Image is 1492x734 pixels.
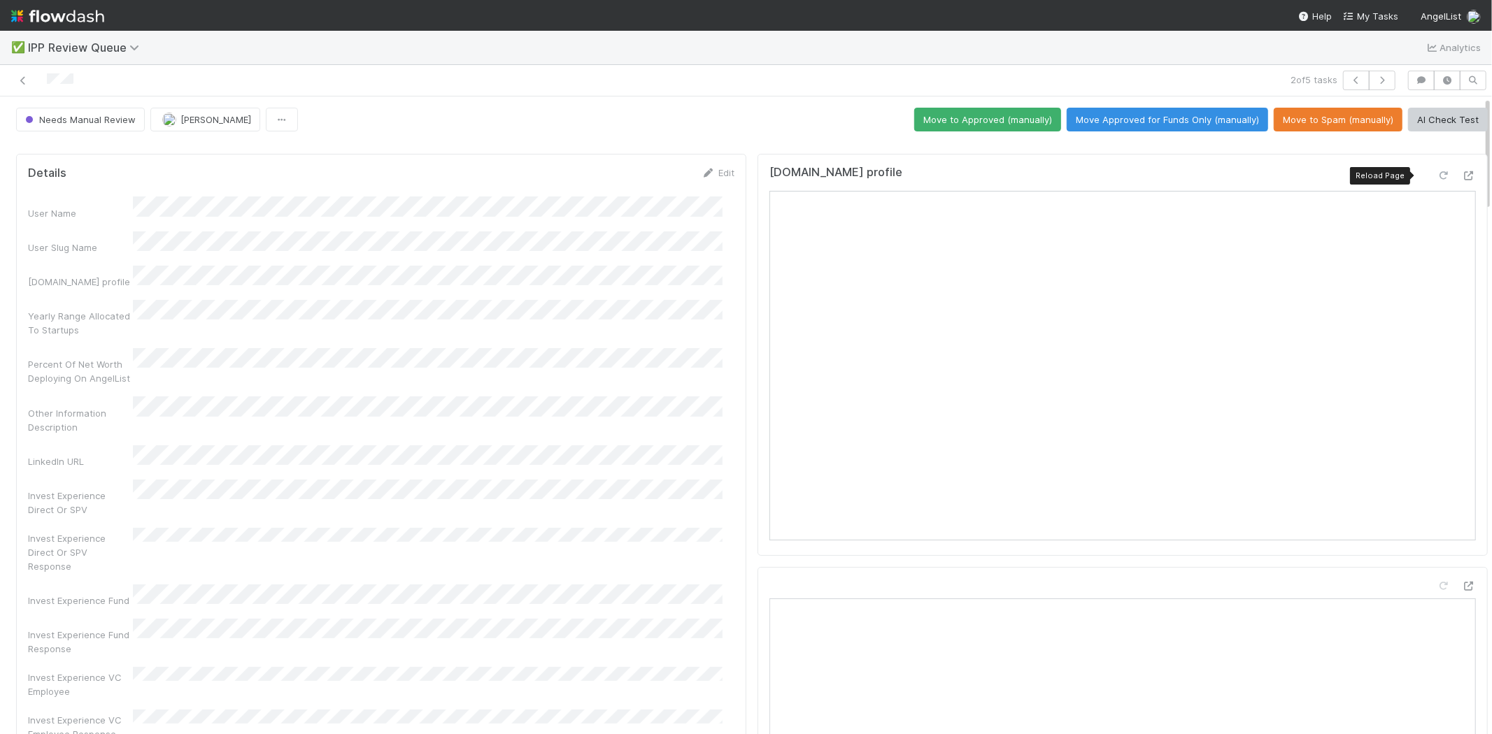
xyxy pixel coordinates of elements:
[28,41,146,55] span: IPP Review Queue
[1343,9,1398,23] a: My Tasks
[28,166,66,180] h5: Details
[914,108,1061,131] button: Move to Approved (manually)
[28,531,133,573] div: Invest Experience Direct Or SPV Response
[22,114,136,125] span: Needs Manual Review
[1291,73,1337,87] span: 2 of 5 tasks
[1421,10,1461,22] span: AngelList
[16,108,145,131] button: Needs Manual Review
[180,114,251,125] span: [PERSON_NAME]
[702,167,734,178] a: Edit
[1274,108,1402,131] button: Move to Spam (manually)
[28,357,133,385] div: Percent Of Net Worth Deploying On AngelList
[28,489,133,517] div: Invest Experience Direct Or SPV
[28,670,133,698] div: Invest Experience VC Employee
[162,113,176,127] img: avatar_1a1d5361-16dd-4910-a949-020dcd9f55a3.png
[28,406,133,434] div: Other Information Description
[769,166,902,180] h5: [DOMAIN_NAME] profile
[1426,39,1481,56] a: Analytics
[11,4,104,28] img: logo-inverted-e16ddd16eac7371096b0.svg
[28,628,133,656] div: Invest Experience Fund Response
[28,309,133,337] div: Yearly Range Allocated To Startups
[1298,9,1332,23] div: Help
[1067,108,1268,131] button: Move Approved for Funds Only (manually)
[28,275,133,289] div: [DOMAIN_NAME] profile
[1343,10,1398,22] span: My Tasks
[28,593,133,607] div: Invest Experience Fund
[11,41,25,53] span: ✅
[1467,10,1481,24] img: avatar_1a1d5361-16dd-4910-a949-020dcd9f55a3.png
[28,240,133,254] div: User Slug Name
[150,108,260,131] button: [PERSON_NAME]
[1408,108,1488,131] button: AI Check Test
[28,454,133,468] div: LinkedIn URL
[28,206,133,220] div: User Name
